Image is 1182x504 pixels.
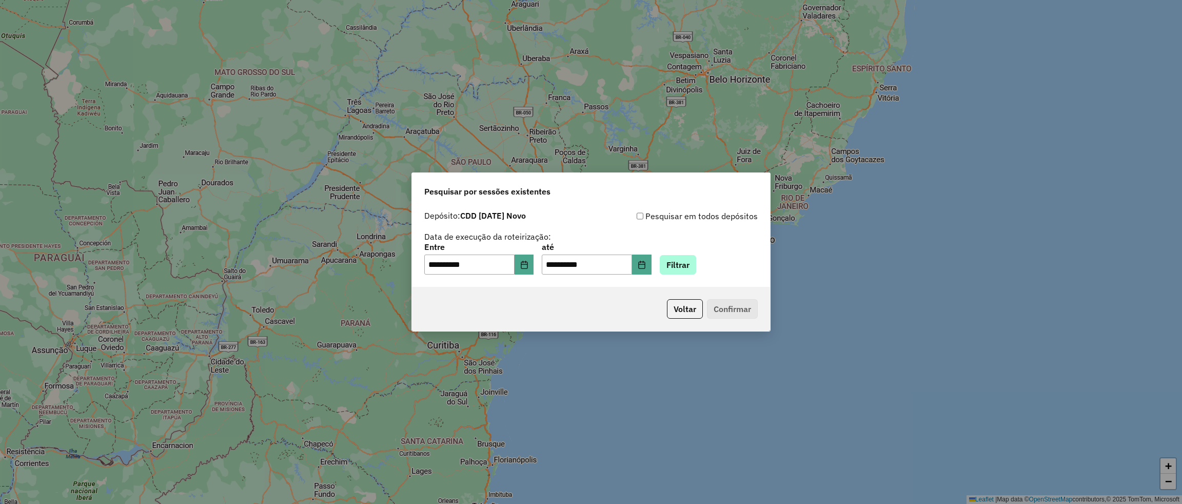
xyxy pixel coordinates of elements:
[424,230,551,243] label: Data de execução da roteirização:
[542,241,651,253] label: até
[515,255,534,275] button: Choose Date
[632,255,652,275] button: Choose Date
[424,209,526,222] label: Depósito:
[424,241,534,253] label: Entre
[667,299,703,319] button: Voltar
[460,210,526,221] strong: CDD [DATE] Novo
[424,185,550,198] span: Pesquisar por sessões existentes
[591,210,758,222] div: Pesquisar em todos depósitos
[660,255,696,275] button: Filtrar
